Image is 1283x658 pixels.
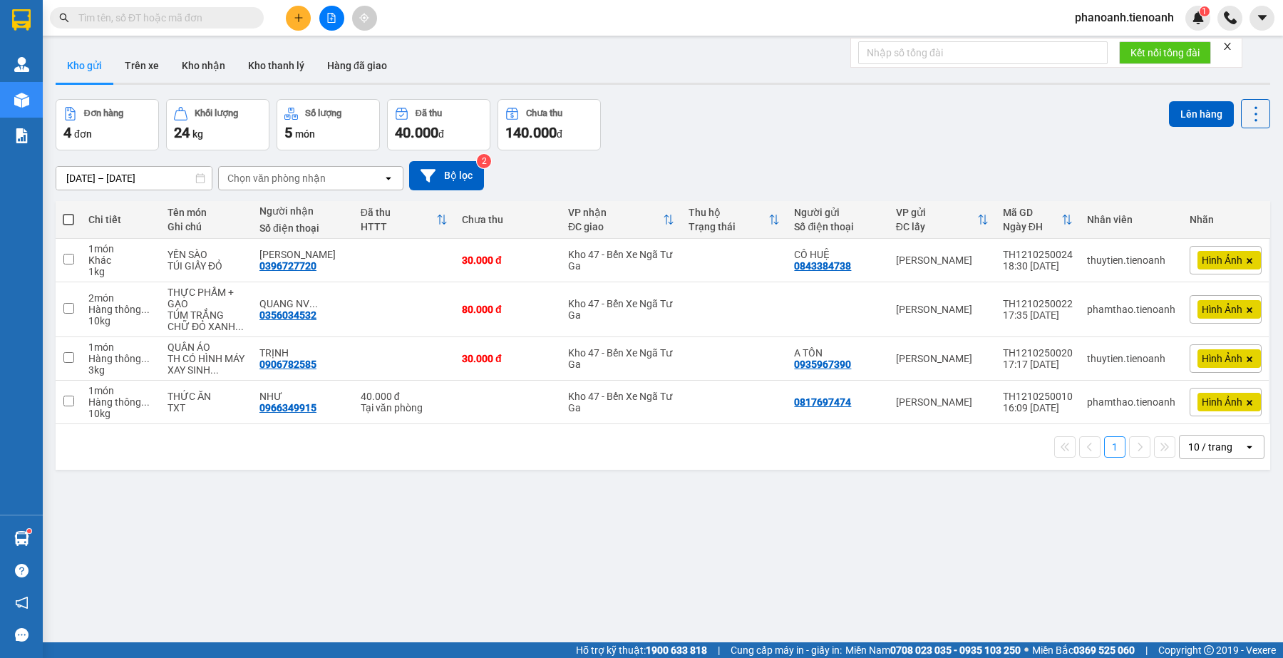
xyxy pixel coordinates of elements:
span: close [1222,41,1232,51]
div: Chi tiết [88,214,153,225]
div: HTTT [361,221,436,232]
span: plus [294,13,304,23]
div: [PERSON_NAME] [896,353,989,364]
input: Select a date range. [56,167,212,190]
img: warehouse-icon [14,531,29,546]
div: CÔ HUỆ [794,249,881,260]
div: Nhãn [1190,214,1262,225]
button: Kết nối tổng đài [1119,41,1211,64]
span: 5 [284,124,292,141]
div: Đã thu [361,207,436,218]
span: Hình Ảnh [1202,396,1242,408]
button: Hàng đã giao [316,48,398,83]
span: Kết nối tổng đài [1130,45,1200,61]
button: Kho thanh lý [237,48,316,83]
div: ĐC lấy [896,221,977,232]
strong: 0369 525 060 [1073,644,1135,656]
div: 0356034532 [259,309,316,321]
div: 80.000 đ [462,304,554,315]
div: TH1210250010 [1003,391,1073,402]
span: copyright [1204,645,1214,655]
button: Khối lượng24kg [166,99,269,150]
div: Ghi chú [168,221,245,232]
div: Số lượng [305,108,341,118]
div: Thu hộ [689,207,769,218]
div: 2 món [88,292,153,304]
div: 16:09 [DATE] [1003,402,1073,413]
span: message [15,628,29,642]
div: C PHƯƠNG [259,249,346,260]
div: Kho 47 - Bến Xe Ngã Tư Ga [568,298,674,321]
div: phamthao.tienoanh [1087,396,1175,408]
div: TXT [168,402,245,413]
button: Trên xe [113,48,170,83]
span: | [718,642,720,658]
div: Trạng thái [689,221,769,232]
button: caret-down [1249,6,1274,31]
div: 1 món [88,341,153,353]
div: Người gửi [794,207,881,218]
span: search [59,13,69,23]
div: [PERSON_NAME] [896,304,989,315]
span: ... [210,364,219,376]
span: 40.000 [395,124,438,141]
div: 40.000 đ [361,391,448,402]
img: logo-vxr [12,9,31,31]
div: 3 kg [88,364,153,376]
span: notification [15,596,29,610]
div: Hàng thông thường [88,353,153,364]
div: Ngày ĐH [1003,221,1061,232]
div: Khối lượng [195,108,238,118]
div: Hàng thông thường [88,304,153,315]
img: warehouse-icon [14,93,29,108]
div: 18:30 [DATE] [1003,260,1073,272]
span: ... [235,321,244,332]
span: aim [359,13,369,23]
div: A TÔN [794,347,881,359]
strong: 1900 633 818 [646,644,707,656]
svg: open [1244,441,1255,453]
span: question-circle [15,564,29,577]
strong: 0708 023 035 - 0935 103 250 [890,644,1021,656]
span: ... [141,396,150,408]
div: Kho 47 - Bến Xe Ngã Tư Ga [568,391,674,413]
div: Người nhận [259,205,346,217]
span: ... [141,304,150,315]
span: 140.000 [505,124,557,141]
span: Miền Bắc [1032,642,1135,658]
div: Mã GD [1003,207,1061,218]
span: đ [557,128,562,140]
input: Nhập số tổng đài [858,41,1108,64]
div: 0817697474 [794,396,851,408]
span: 24 [174,124,190,141]
div: Tên món [168,207,245,218]
sup: 1 [1200,6,1210,16]
div: 10 kg [88,315,153,327]
span: 4 [63,124,71,141]
span: file-add [326,13,336,23]
div: 1 món [88,385,153,396]
div: thuytien.tienoanh [1087,353,1175,364]
div: TH1210250020 [1003,347,1073,359]
span: đ [438,128,444,140]
input: Tìm tên, số ĐT hoặc mã đơn [78,10,247,26]
img: solution-icon [14,128,29,143]
div: TH1210250024 [1003,249,1073,260]
button: Đơn hàng4đơn [56,99,159,150]
div: Đơn hàng [84,108,123,118]
div: TRỊNH [259,347,346,359]
div: TÚI GIẤY ĐỎ [168,260,245,272]
div: 17:17 [DATE] [1003,359,1073,370]
div: 0966349915 [259,402,316,413]
div: VP nhận [568,207,663,218]
div: 1 món [88,243,153,255]
div: 0906782585 [259,359,316,370]
button: plus [286,6,311,31]
sup: 2 [477,154,491,168]
div: THỨC ĂN [168,391,245,402]
button: Bộ lọc [409,161,484,190]
div: THỰC PHẨM + GẠO [168,287,245,309]
div: Nhân viên [1087,214,1175,225]
div: Chưa thu [462,214,554,225]
div: 10 / trang [1188,440,1232,454]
